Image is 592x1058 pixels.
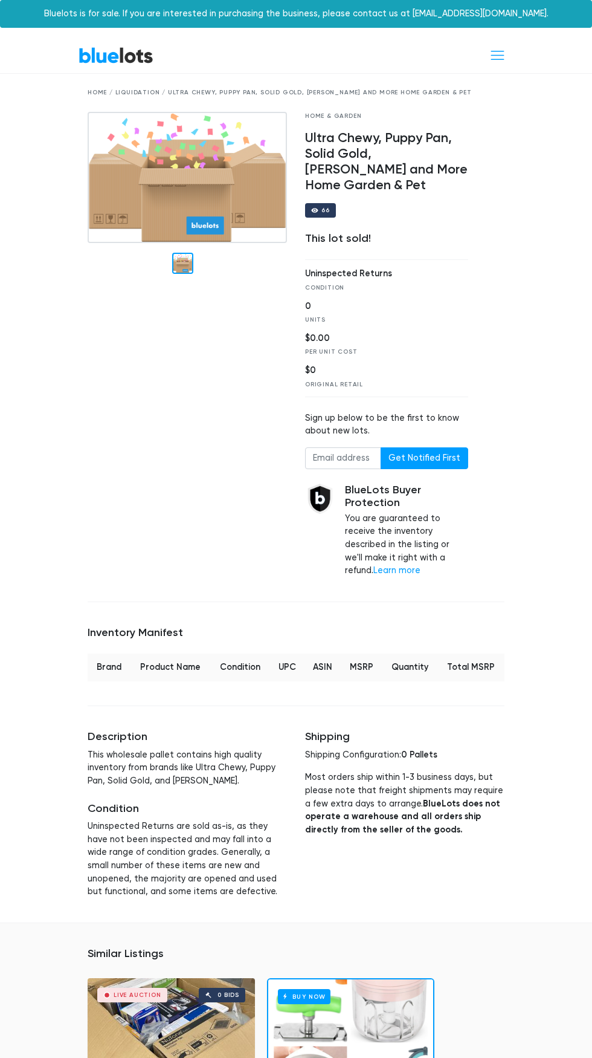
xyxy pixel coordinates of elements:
img: box_graphic.png [88,112,287,243]
button: Toggle navigation [481,44,513,67]
th: MSRP [341,654,382,681]
th: Brand [88,654,130,681]
p: This wholesale pallet contains high quality inventory from brands like Ultra Chewy, Puppy Pan, So... [88,748,287,788]
div: Condition [305,284,452,293]
th: ASIN [304,654,341,681]
div: This lot sold! [305,232,468,245]
h5: Description [88,730,287,744]
th: UPC [270,654,304,681]
th: Total MSRP [437,654,504,681]
h4: Ultra Chewy, Puppy Pan, Solid Gold, [PERSON_NAME] and More Home Garden & Pet [305,131,468,193]
p: Uninspected Returns are sold as-is, as they have not been inspected and may fall into a wide rang... [88,820,287,898]
a: BlueLots [79,47,153,64]
th: Condition [211,654,270,681]
input: Email address [305,447,381,469]
h5: BlueLots Buyer Protection [345,484,468,510]
strong: BlueLots does not operate a warehouse and all orders ship directly from the seller of the goods. [305,798,500,835]
div: Home / Liquidation / Ultra Chewy, Puppy Pan, Solid Gold, [PERSON_NAME] and More Home Garden & Pet [88,88,504,97]
div: Units [305,316,452,325]
div: Uninspected Returns [305,267,452,281]
div: You are guaranteed to receive the inventory described in the listing or we'll make it right with ... [345,484,468,577]
h5: Similar Listings [88,947,504,961]
div: $0 [305,364,452,377]
div: $0.00 [305,332,452,345]
div: Live Auction [114,992,161,998]
h5: Inventory Manifest [88,626,504,640]
span: 0 Pallets [401,749,437,760]
a: Learn more [373,565,420,576]
th: Product Name [130,654,211,681]
p: Shipping Configuration: [305,748,504,762]
div: Original Retail [305,380,452,389]
div: Home & Garden [305,112,468,121]
p: Most orders ship within 1-3 business days, but please note that freight shipments may require a f... [305,771,504,836]
div: Per Unit Cost [305,348,452,357]
div: 66 [321,207,330,213]
h5: Shipping [305,730,504,744]
div: 0 [305,300,452,313]
div: Sign up below to be the first to know about new lots. [305,412,468,438]
img: buyer_protection_shield-3b65640a83011c7d3ede35a8e5a80bfdfaa6a97447f0071c1475b91a4b0b3d01.png [305,484,335,514]
button: Get Notified First [381,447,468,469]
div: 0 bids [217,992,239,998]
h6: Buy Now [278,989,330,1004]
th: Quantity [382,654,437,681]
h5: Condition [88,802,287,816]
